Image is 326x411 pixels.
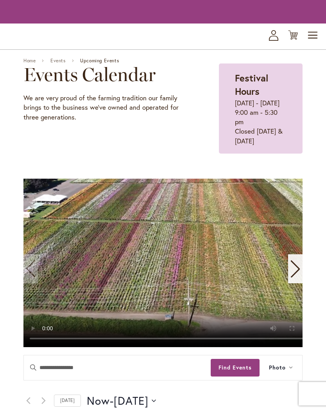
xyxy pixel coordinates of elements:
[87,393,110,408] span: Now
[269,363,286,372] span: Photo
[50,58,66,63] a: Events
[235,98,287,146] p: [DATE] - [DATE] 9:00 am - 5:30 pm Closed [DATE] & [DATE]
[39,396,48,406] a: Next Events
[23,93,180,122] p: We are very proud of the farming tradition our family brings to the business we've owned and oper...
[260,355,302,380] button: Photo
[110,393,114,409] span: -
[54,395,81,407] a: Click to select today's date
[235,72,268,98] strong: Festival Hours
[87,393,156,409] button: Click to toggle datepicker
[23,396,33,406] a: Previous Events
[80,58,119,63] span: Upcoming Events
[23,179,320,347] swiper-slide: 1 / 11
[23,63,180,85] h2: Events Calendar
[211,359,260,377] button: Find Events
[114,393,149,408] span: [DATE]
[23,58,36,63] a: Home
[24,355,211,380] input: Enter Keyword. Search for events by Keyword.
